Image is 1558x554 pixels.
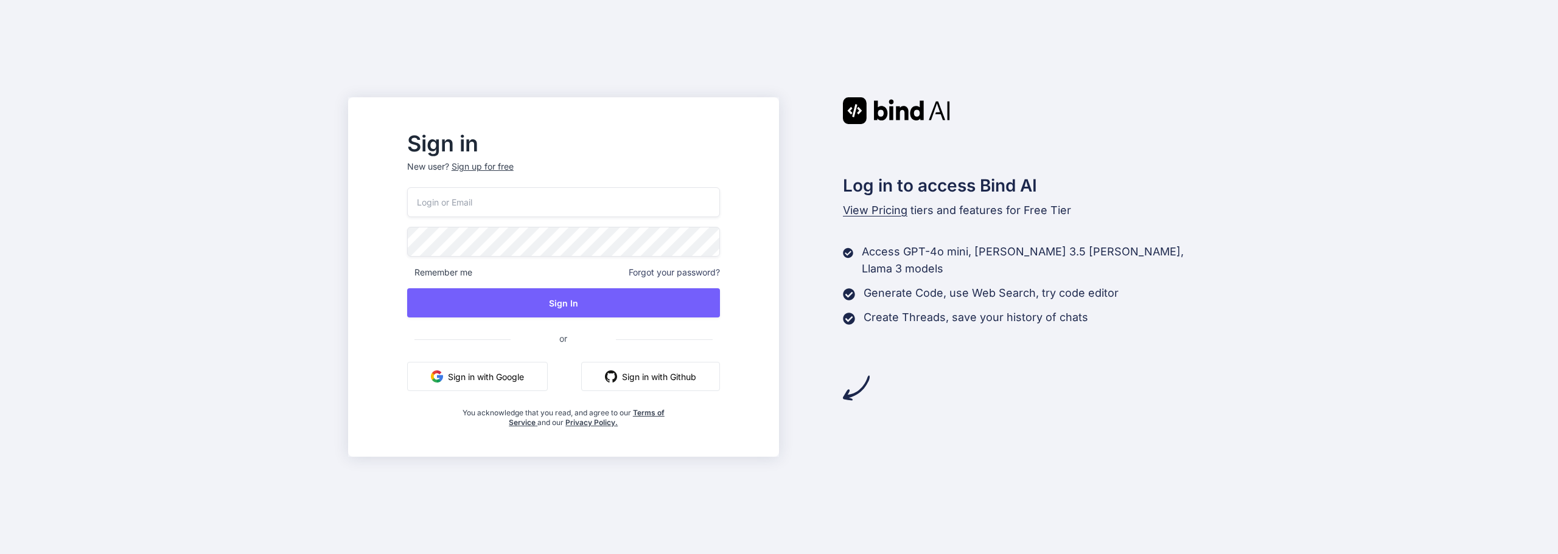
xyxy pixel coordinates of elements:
h2: Log in to access Bind AI [843,173,1210,198]
span: View Pricing [843,204,907,216]
p: Generate Code, use Web Search, try code editor [864,285,1119,302]
img: github [605,370,617,383]
img: google [431,370,443,383]
button: Sign in with Github [581,362,720,391]
h2: Sign in [407,134,720,153]
a: Privacy Policy. [565,418,618,427]
p: New user? [407,161,720,187]
p: tiers and features for Free Tier [843,202,1210,219]
button: Sign In [407,288,720,317]
span: Forgot your password? [629,266,720,279]
img: arrow [843,375,870,401]
input: Login or Email [407,187,720,217]
div: You acknowledge that you read, and agree to our and our [459,401,668,428]
span: Remember me [407,266,472,279]
p: Access GPT-4o mini, [PERSON_NAME] 3.5 [PERSON_NAME], Llama 3 models [862,243,1210,277]
a: Terms of Service [509,408,665,427]
button: Sign in with Google [407,362,548,391]
div: Sign up for free [452,161,514,173]
span: or [511,324,616,353]
p: Create Threads, save your history of chats [864,309,1088,326]
img: Bind AI logo [843,97,950,124]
